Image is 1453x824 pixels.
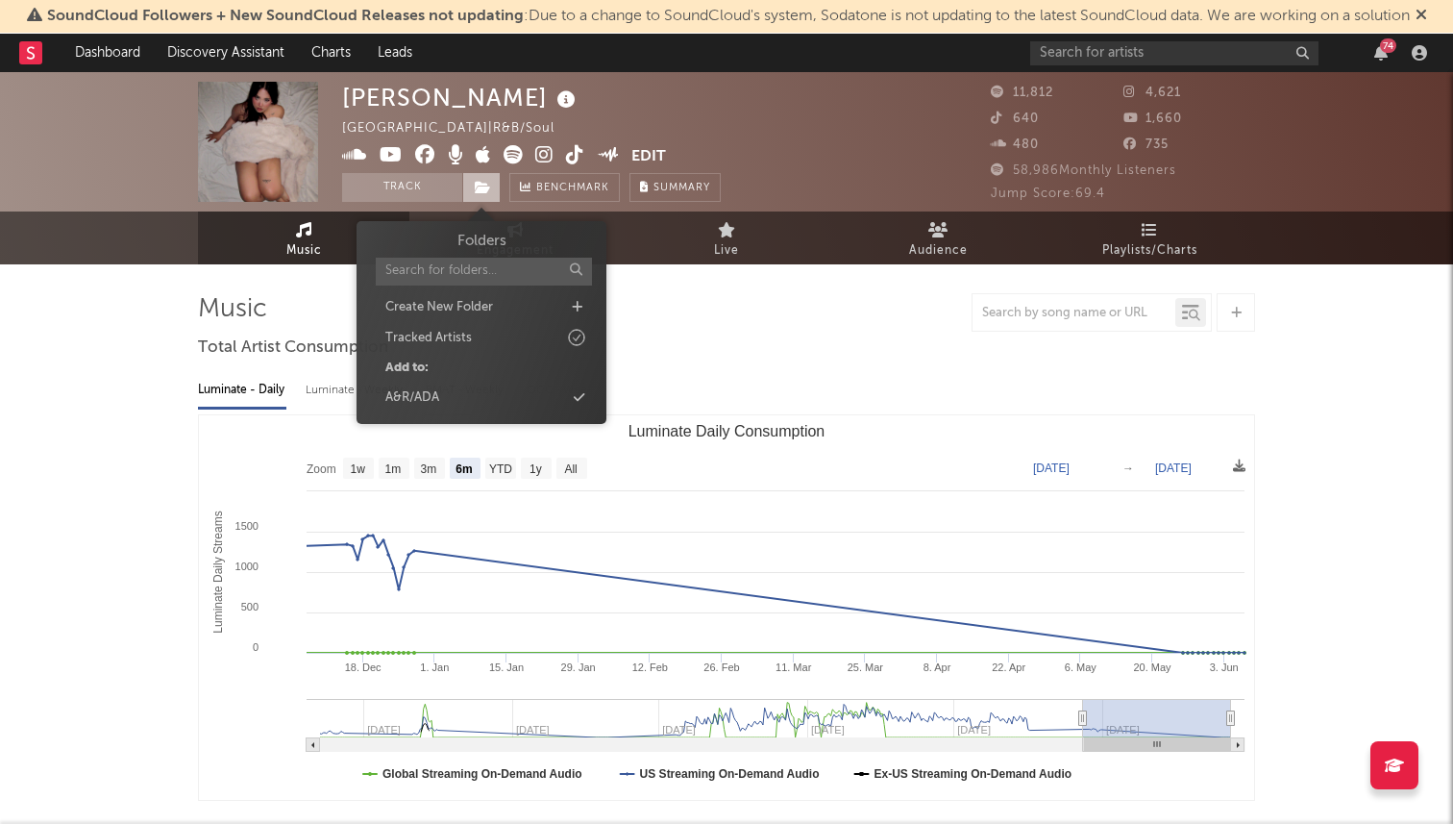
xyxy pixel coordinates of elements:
div: Add to: [385,359,429,378]
text: Global Streaming On-Demand Audio [382,767,582,781]
text: 0 [253,641,259,653]
text: Luminate Daily Streams [211,511,225,633]
text: 1y [529,462,542,476]
span: Dismiss [1416,9,1427,24]
div: Tracked Artists [385,329,472,348]
a: Charts [298,34,364,72]
text: Zoom [307,462,336,476]
span: Audience [909,239,968,262]
button: Edit [631,145,666,169]
text: 3. Jun [1210,662,1239,673]
text: 29. Jan [561,662,596,673]
a: Music [198,212,409,264]
svg: Luminate Daily Consumption [199,415,1254,800]
text: [DATE] [1155,462,1192,475]
span: 1,660 [1123,112,1182,125]
input: Search by song name or URL [973,306,1175,321]
text: US Streaming On-Demand Audio [640,767,820,781]
text: 15. Jan [489,662,524,673]
text: 11. Mar [776,662,812,673]
div: Luminate - Weekly [306,374,406,407]
div: [PERSON_NAME] [342,82,580,113]
a: Live [621,212,832,264]
text: [DATE] [1033,462,1070,475]
text: 18. Dec [345,662,382,673]
text: 1. Jan [420,662,449,673]
span: Summary [653,183,710,193]
a: Benchmark [509,173,620,202]
span: Live [714,239,739,262]
button: 74 [1374,45,1388,61]
text: YTD [489,462,512,476]
span: Music [286,239,322,262]
text: 1000 [235,561,259,572]
text: → [1122,462,1134,475]
text: 500 [241,601,259,612]
div: A&R/ADA [385,388,439,408]
a: Engagement [409,212,621,264]
div: 74 [1380,38,1396,53]
h3: Folders [456,231,505,253]
span: : Due to a change to SoundCloud's system, Sodatone is not updating to the latest SoundCloud data.... [47,9,1410,24]
a: Discovery Assistant [154,34,298,72]
text: Ex-US Streaming On-Demand Audio [874,767,1072,781]
text: 8. Apr [924,662,951,673]
span: Playlists/Charts [1102,239,1197,262]
span: Jump Score: 69.4 [991,187,1105,200]
div: Create New Folder [385,298,493,317]
text: 20. May [1133,662,1171,673]
text: 1500 [235,520,259,532]
span: 640 [991,112,1039,125]
a: Audience [832,212,1044,264]
a: Playlists/Charts [1044,212,1255,264]
text: 6. May [1065,662,1097,673]
span: Total Artist Consumption [198,337,388,360]
span: 4,621 [1123,87,1181,99]
text: Luminate Daily Consumption [628,423,825,439]
text: All [564,462,577,476]
text: 6m [456,462,472,476]
span: SoundCloud Followers + New SoundCloud Releases not updating [47,9,524,24]
input: Search for artists [1030,41,1318,65]
span: 735 [1123,138,1169,151]
button: Summary [629,173,721,202]
text: 26. Feb [703,662,739,673]
text: 22. Apr [992,662,1025,673]
text: 1w [351,462,366,476]
span: 480 [991,138,1039,151]
div: [GEOGRAPHIC_DATA] | R&B/Soul [342,117,577,140]
input: Search for folders... [376,258,592,286]
text: 25. Mar [848,662,884,673]
span: Benchmark [536,177,609,200]
a: Leads [364,34,426,72]
span: 11,812 [991,87,1053,99]
div: Luminate - Daily [198,374,286,407]
span: 58,986 Monthly Listeners [991,164,1176,177]
a: Dashboard [62,34,154,72]
text: 3m [421,462,437,476]
text: 12. Feb [632,662,668,673]
text: 1m [385,462,402,476]
button: Track [342,173,462,202]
